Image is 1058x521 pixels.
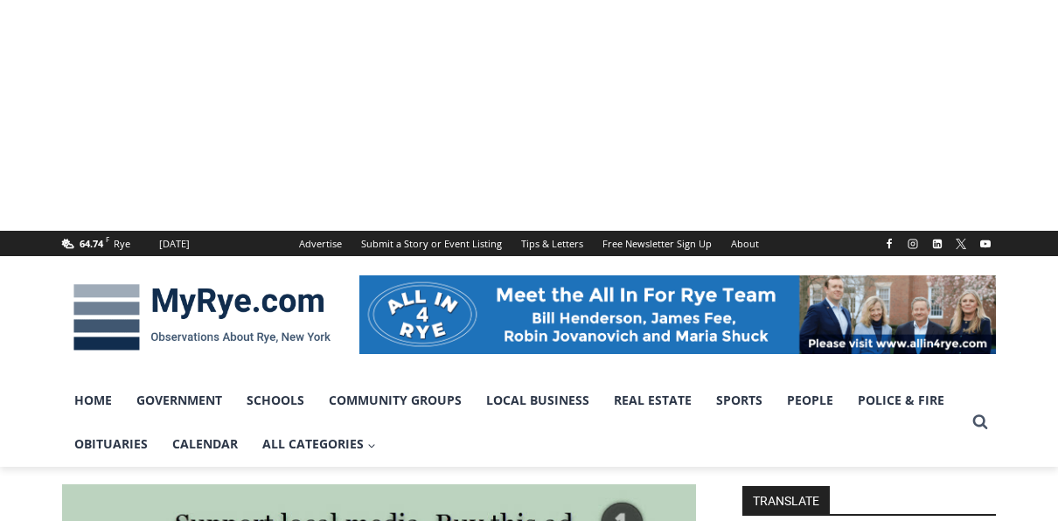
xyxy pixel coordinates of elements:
a: Submit a Story or Event Listing [352,231,512,256]
img: All in for Rye [359,275,996,354]
a: Linkedin [927,233,948,254]
span: All Categories [262,434,376,454]
div: Rye [114,236,130,252]
a: Government [124,379,234,422]
a: Calendar [160,422,250,466]
a: Free Newsletter Sign Up [593,231,721,256]
a: Instagram [902,233,923,254]
a: People [775,379,846,422]
img: MyRye.com [62,272,342,363]
a: Sports [704,379,775,422]
a: Local Business [474,379,602,422]
a: Community Groups [317,379,474,422]
a: All Categories [250,422,388,466]
a: X [950,233,971,254]
button: View Search Form [964,406,996,438]
a: Home [62,379,124,422]
span: F [106,234,109,244]
a: Police & Fire [846,379,957,422]
a: Facebook [879,233,900,254]
nav: Secondary Navigation [289,231,769,256]
a: About [721,231,769,256]
a: Schools [234,379,317,422]
a: Obituaries [62,422,160,466]
a: Advertise [289,231,352,256]
strong: TRANSLATE [742,486,830,514]
span: 64.74 [80,237,103,250]
a: Tips & Letters [512,231,593,256]
div: [DATE] [159,236,190,252]
nav: Primary Navigation [62,379,964,467]
a: YouTube [975,233,996,254]
a: Real Estate [602,379,704,422]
